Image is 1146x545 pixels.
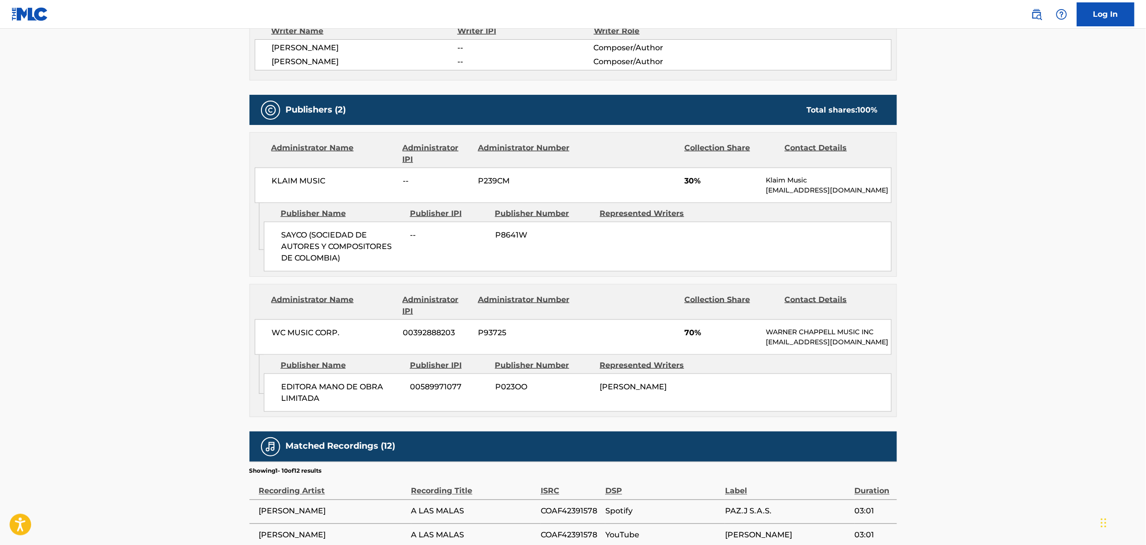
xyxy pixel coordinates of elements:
[478,175,571,187] span: P239CM
[807,104,878,116] div: Total shares:
[684,175,759,187] span: 30%
[1098,499,1146,545] div: Widget de chat
[410,381,488,393] span: 00589971077
[411,506,536,517] span: A LAS MALAS
[766,327,891,337] p: WARNER CHAPPELL MUSIC INC
[478,327,571,339] span: P93725
[403,175,471,187] span: --
[272,327,396,339] span: WC MUSIC CORP.
[457,25,594,37] div: Writer IPI
[541,476,601,497] div: ISRC
[286,104,346,115] h5: Publishers (2)
[272,142,396,165] div: Administrator Name
[403,294,471,317] div: Administrator IPI
[495,229,593,241] span: P8641W
[281,360,403,371] div: Publisher Name
[725,530,850,541] span: [PERSON_NAME]
[259,506,407,517] span: [PERSON_NAME]
[265,441,276,453] img: Matched Recordings
[785,294,878,317] div: Contact Details
[725,506,850,517] span: PAZ.J S.A.S.
[855,506,892,517] span: 03:01
[855,476,892,497] div: Duration
[457,42,593,54] span: --
[478,142,571,165] div: Administrator Number
[541,506,601,517] span: COAF42391578
[766,175,891,185] p: Klaim Music
[1077,2,1135,26] a: Log In
[605,530,720,541] span: YouTube
[410,229,488,241] span: --
[495,360,593,371] div: Publisher Number
[478,294,571,317] div: Administrator Number
[495,208,593,219] div: Publisher Number
[785,142,878,165] div: Contact Details
[411,476,536,497] div: Recording Title
[1056,9,1067,20] img: help
[684,294,777,317] div: Collection Share
[272,42,458,54] span: [PERSON_NAME]
[725,476,850,497] div: Label
[600,208,698,219] div: Represented Writers
[594,56,718,68] span: Composer/Author
[858,105,878,114] span: 100 %
[594,42,718,54] span: Composer/Author
[411,530,536,541] span: A LAS MALAS
[766,337,891,347] p: [EMAIL_ADDRESS][DOMAIN_NAME]
[272,56,458,68] span: [PERSON_NAME]
[272,25,458,37] div: Writer Name
[605,506,720,517] span: Spotify
[855,530,892,541] span: 03:01
[265,104,276,116] img: Publishers
[766,185,891,195] p: [EMAIL_ADDRESS][DOMAIN_NAME]
[250,467,322,476] p: Showing 1 - 10 of 12 results
[1052,5,1071,24] div: Help
[281,381,403,404] span: EDITORA MANO DE OBRA LIMITADA
[410,208,488,219] div: Publisher IPI
[684,327,759,339] span: 70%
[1098,499,1146,545] iframe: Chat Widget
[1027,5,1046,24] a: Public Search
[403,142,471,165] div: Administrator IPI
[259,476,407,497] div: Recording Artist
[281,208,403,219] div: Publisher Name
[605,476,720,497] div: DSP
[684,142,777,165] div: Collection Share
[1101,509,1107,537] div: Arrastrar
[457,56,593,68] span: --
[495,381,593,393] span: P023OO
[600,382,667,391] span: [PERSON_NAME]
[410,360,488,371] div: Publisher IPI
[403,327,471,339] span: 00392888203
[11,7,48,21] img: MLC Logo
[272,294,396,317] div: Administrator Name
[1031,9,1043,20] img: search
[594,25,718,37] div: Writer Role
[259,530,407,541] span: [PERSON_NAME]
[281,229,403,264] span: SAYCO (SOCIEDAD DE AUTORES Y COMPOSITORES DE COLOMBIA)
[272,175,396,187] span: KLAIM MUSIC
[286,441,396,452] h5: Matched Recordings (12)
[600,360,698,371] div: Represented Writers
[541,530,601,541] span: COAF42391578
